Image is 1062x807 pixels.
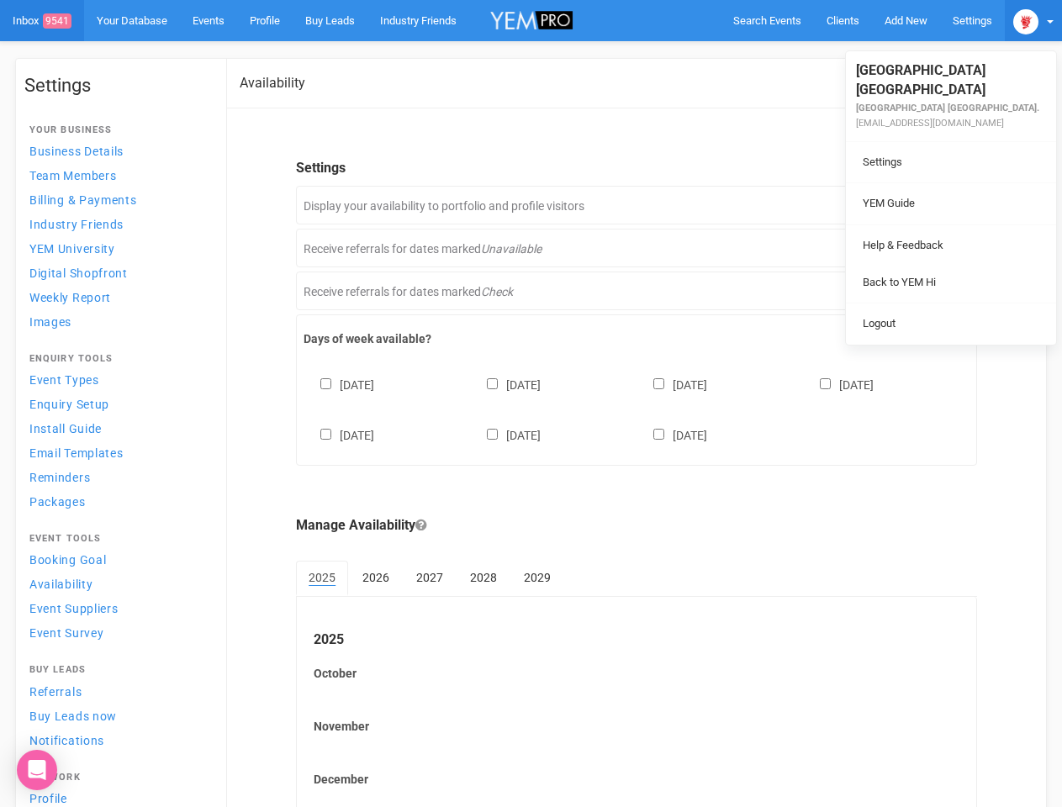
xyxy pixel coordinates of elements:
a: Referrals [24,680,209,703]
a: Event Types [24,368,209,391]
span: Team Members [29,169,116,182]
a: 2028 [457,561,510,594]
h4: Enquiry Tools [29,354,204,364]
a: YEM Guide [850,187,1052,220]
a: Packages [24,490,209,513]
span: Weekly Report [29,291,111,304]
span: Images [29,315,71,329]
span: Email Templates [29,446,124,460]
span: Digital Shopfront [29,266,128,280]
a: Digital Shopfront [24,261,209,284]
a: Settings [850,146,1052,179]
span: Install Guide [29,422,102,435]
input: [DATE] [320,378,331,389]
span: Clients [827,14,859,27]
a: 2027 [404,561,456,594]
a: Help & Feedback [850,229,1052,262]
a: Notifications [24,729,209,752]
legend: Manage Availability [296,516,977,535]
div: Open Intercom Messenger [17,750,57,790]
a: Event Suppliers [24,597,209,620]
div: Display your availability to portfolio and profile visitors [296,186,977,224]
span: Business Details [29,145,124,158]
a: 2026 [350,561,402,594]
label: [DATE] [304,425,374,444]
h1: Settings [24,76,209,96]
a: Business Details [24,140,209,162]
a: Install Guide [24,417,209,440]
a: Industry Friends [24,213,209,235]
span: Event Survey [29,626,103,640]
span: Add New [885,14,927,27]
a: Booking Goal [24,548,209,571]
a: YEM University [24,237,209,260]
div: Receive referrals for dates marked [296,272,977,310]
a: Availability [24,572,209,595]
legend: 2025 [314,630,959,650]
span: 9541 [43,13,71,29]
h4: Network [29,773,204,783]
label: [DATE] [304,375,374,393]
a: Logout [850,308,1052,340]
div: Receive referrals for dates marked [296,229,977,267]
a: 2025 [296,561,348,596]
label: Days of week available? [304,330,970,347]
label: October [314,665,959,682]
span: YEM University [29,242,115,256]
a: Back to YEM Hi [850,266,1052,299]
a: Buy Leads now [24,704,209,727]
a: 2029 [511,561,563,594]
a: Reminders [24,466,209,488]
h4: Buy Leads [29,665,204,675]
label: [DATE] [803,375,874,393]
span: Event Types [29,373,99,387]
a: Event Survey [24,621,209,644]
em: Unavailable [481,242,542,256]
h2: Availability [240,76,305,91]
span: Enquiry Setup [29,398,109,411]
h4: Event Tools [29,534,204,544]
span: Event Suppliers [29,602,119,615]
span: Packages [29,495,86,509]
a: Billing & Payments [24,188,209,211]
legend: Settings [296,159,977,178]
input: [DATE] [653,378,664,389]
label: [DATE] [637,375,707,393]
a: Images [24,310,209,333]
h4: Your Business [29,125,204,135]
span: Notifications [29,734,104,747]
a: Team Members [24,164,209,187]
label: December [314,771,959,788]
input: [DATE] [653,429,664,440]
a: Enquiry Setup [24,393,209,415]
label: November [314,718,959,735]
a: Weekly Report [24,286,209,309]
small: [GEOGRAPHIC_DATA] [GEOGRAPHIC_DATA]. [856,103,1039,113]
span: Booking Goal [29,553,106,567]
span: [GEOGRAPHIC_DATA] [GEOGRAPHIC_DATA] [856,62,985,98]
a: Email Templates [24,441,209,464]
input: [DATE] [487,429,498,440]
em: Check [481,285,513,298]
label: [DATE] [470,425,541,444]
input: [DATE] [820,378,831,389]
span: Availability [29,578,92,591]
label: [DATE] [637,425,707,444]
span: Search Events [733,14,801,27]
input: [DATE] [320,429,331,440]
span: Billing & Payments [29,193,137,207]
label: [DATE] [470,375,541,393]
input: [DATE] [487,378,498,389]
small: [EMAIL_ADDRESS][DOMAIN_NAME] [856,118,1004,129]
img: open-uri20250107-2-1pbi2ie [1013,9,1038,34]
span: Reminders [29,471,90,484]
